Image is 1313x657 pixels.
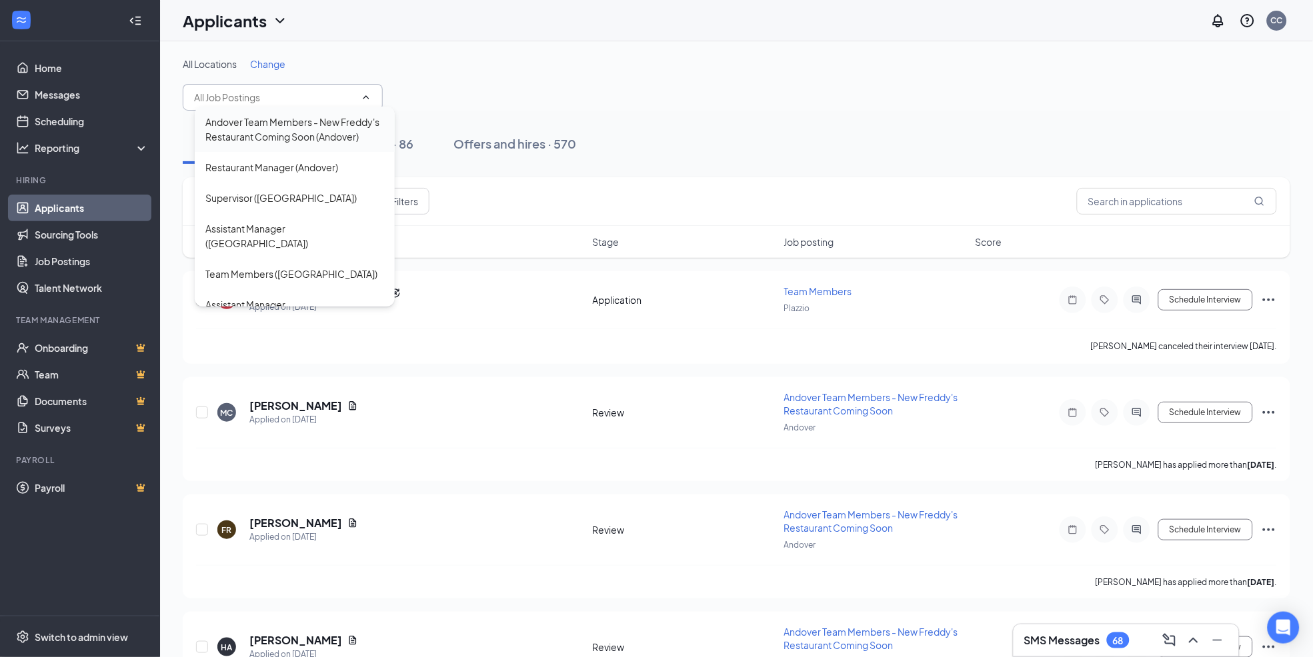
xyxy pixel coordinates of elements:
svg: ChevronUp [361,92,371,103]
svg: ActiveChat [1129,407,1145,418]
span: Job posting [784,235,834,249]
svg: Settings [16,630,29,644]
button: Minimize [1207,630,1228,651]
b: [DATE] [1248,460,1275,470]
button: ChevronUp [1183,630,1204,651]
a: TeamCrown [35,361,149,388]
button: Schedule Interview [1158,519,1253,540]
svg: Analysis [16,141,29,155]
div: 68 [1113,635,1124,646]
svg: Tag [1097,524,1113,535]
svg: Reapply [390,288,401,299]
div: Andover Team Members - New Freddy's Restaurant Coming Soon (Andover) [205,115,384,144]
a: Home [35,55,149,81]
a: PayrollCrown [35,474,149,501]
div: Payroll [16,454,146,466]
span: All Locations [183,58,237,70]
input: Search in applications [1077,188,1277,215]
svg: ActiveChat [1129,524,1145,535]
span: Stage [593,235,619,249]
span: Andover Team Members - New Freddy's Restaurant Coming Soon [784,508,958,534]
h3: SMS Messages [1024,633,1100,648]
span: Change [250,58,285,70]
input: All Job Postings [194,90,355,105]
span: Andover Team Members - New Freddy's Restaurant Coming Soon [784,626,958,651]
button: Schedule Interview [1158,402,1253,423]
svg: WorkstreamLogo [15,13,28,27]
div: Review [593,406,776,419]
button: Schedule Interview [1158,289,1253,311]
svg: QuestionInfo [1240,13,1256,29]
a: Job Postings [35,248,149,275]
svg: Ellipses [1261,292,1277,308]
h5: [PERSON_NAME] [249,398,342,413]
div: Offers and hires · 570 [453,135,576,152]
span: Team Members [784,285,852,297]
div: Open Intercom Messenger [1268,612,1300,644]
div: FR [222,524,232,536]
div: Assistant Manager ([GEOGRAPHIC_DATA]) [205,297,384,327]
div: CC [1271,15,1283,26]
svg: MagnifyingGlass [1254,196,1265,207]
svg: Ellipses [1261,639,1277,655]
div: HA [221,642,233,653]
svg: Document [347,518,358,528]
span: Score [976,235,1002,249]
div: Reporting [35,141,149,155]
svg: Ellipses [1261,404,1277,420]
svg: ComposeMessage [1162,632,1178,648]
svg: Note [1065,407,1081,418]
div: Supervisor ([GEOGRAPHIC_DATA]) [205,191,357,205]
svg: Document [347,635,358,646]
svg: Notifications [1210,13,1226,29]
svg: Note [1065,295,1081,305]
div: Team Members ([GEOGRAPHIC_DATA]) [205,267,377,281]
a: Sourcing Tools [35,221,149,248]
div: MC [221,407,233,418]
svg: Ellipses [1261,522,1277,538]
h1: Applicants [183,9,267,32]
span: Andover [784,540,816,550]
span: Andover Team Members - New Freddy's Restaurant Coming Soon [784,391,958,416]
svg: Minimize [1210,632,1226,648]
svg: Tag [1097,407,1113,418]
h5: [PERSON_NAME] [249,516,342,530]
div: Switch to admin view [35,630,128,644]
div: Applied on [DATE] [249,530,358,544]
svg: ChevronUp [1186,632,1202,648]
span: Andover [784,422,816,432]
svg: Note [1065,524,1081,535]
div: Team Management [16,315,146,326]
b: [DATE] [1248,577,1275,587]
svg: ActiveChat [1129,295,1145,305]
div: Assistant Manager ([GEOGRAPHIC_DATA]) [205,221,384,251]
button: Filter Filters [361,188,429,215]
svg: ChevronDown [272,13,288,29]
a: Scheduling [35,108,149,135]
div: [PERSON_NAME] canceled their interview [DATE]. [1091,340,1277,353]
svg: Document [347,400,358,411]
div: Application [593,293,776,307]
div: Review [593,523,776,536]
a: DocumentsCrown [35,388,149,414]
a: SurveysCrown [35,414,149,441]
div: Applied on [DATE] [249,413,358,426]
div: Restaurant Manager (Andover) [205,160,338,175]
a: Applicants [35,195,149,221]
a: Messages [35,81,149,108]
p: [PERSON_NAME] has applied more than . [1096,459,1277,470]
div: Review [593,640,776,654]
svg: Tag [1097,295,1113,305]
a: OnboardingCrown [35,334,149,361]
svg: Collapse [129,14,142,27]
p: [PERSON_NAME] has applied more than . [1096,576,1277,588]
span: Plazzio [784,303,810,313]
div: Hiring [16,175,146,186]
button: ComposeMessage [1159,630,1180,651]
a: Talent Network [35,275,149,301]
h5: [PERSON_NAME] [249,633,342,648]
